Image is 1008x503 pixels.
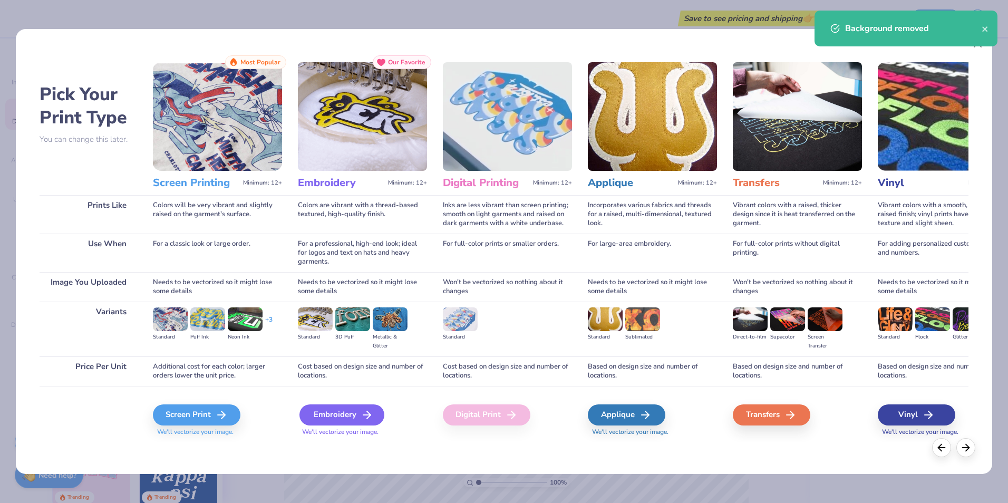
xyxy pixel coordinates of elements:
[153,307,188,331] img: Standard
[443,272,572,302] div: Won't be vectorized so nothing about it changes
[40,356,137,386] div: Price Per Unit
[40,83,137,129] h2: Pick Your Print Type
[733,234,862,272] div: For full-color prints without digital printing.
[878,176,964,190] h3: Vinyl
[298,307,333,331] img: Standard
[388,179,427,187] span: Minimum: 12+
[443,62,572,171] img: Digital Printing
[588,62,717,171] img: Applique
[733,176,819,190] h3: Transfers
[153,272,282,302] div: Needs to be vectorized so it might lose some details
[228,333,263,342] div: Neon Ink
[770,333,805,342] div: Supacolor
[733,62,862,171] img: Transfers
[982,22,989,35] button: close
[299,404,384,425] div: Embroidery
[588,176,674,190] h3: Applique
[878,62,1007,171] img: Vinyl
[733,333,768,342] div: Direct-to-film
[953,333,987,342] div: Glitter
[298,234,427,272] div: For a professional, high-end look; ideal for logos and text on hats and heavy garments.
[733,195,862,234] div: Vibrant colors with a raised, thicker design since it is heat transferred on the garment.
[625,307,660,331] img: Sublimated
[40,272,137,302] div: Image You Uploaded
[823,179,862,187] span: Minimum: 12+
[915,333,950,342] div: Flock
[878,428,1007,437] span: We'll vectorize your image.
[678,179,717,187] span: Minimum: 12+
[190,307,225,331] img: Puff Ink
[588,428,717,437] span: We'll vectorize your image.
[733,307,768,331] img: Direct-to-film
[298,272,427,302] div: Needs to be vectorized so it might lose some details
[915,307,950,331] img: Flock
[153,428,282,437] span: We'll vectorize your image.
[588,404,665,425] div: Applique
[190,333,225,342] div: Puff Ink
[878,333,913,342] div: Standard
[298,428,427,437] span: We'll vectorize your image.
[845,22,982,35] div: Background removed
[40,135,137,144] p: You can change this later.
[335,307,370,331] img: 3D Puff
[40,195,137,234] div: Prints Like
[588,195,717,234] div: Incorporates various fabrics and threads for a raised, multi-dimensional, textured look.
[298,62,427,171] img: Embroidery
[265,315,273,333] div: + 3
[533,179,572,187] span: Minimum: 12+
[240,59,280,66] span: Most Popular
[153,356,282,386] div: Additional cost for each color; larger orders lower the unit price.
[443,307,478,331] img: Standard
[243,179,282,187] span: Minimum: 12+
[443,195,572,234] div: Inks are less vibrant than screen printing; smooth on light garments and raised on dark garments ...
[588,333,623,342] div: Standard
[588,234,717,272] div: For large-area embroidery.
[443,234,572,272] div: For full-color prints or smaller orders.
[388,59,425,66] span: Our Favorite
[770,307,805,331] img: Supacolor
[878,307,913,331] img: Standard
[298,333,333,342] div: Standard
[153,195,282,234] div: Colors will be very vibrant and slightly raised on the garment's surface.
[443,333,478,342] div: Standard
[588,272,717,302] div: Needs to be vectorized so it might lose some details
[228,307,263,331] img: Neon Ink
[40,302,137,356] div: Variants
[298,176,384,190] h3: Embroidery
[373,333,408,351] div: Metallic & Glitter
[373,307,408,331] img: Metallic & Glitter
[878,195,1007,234] div: Vibrant colors with a smooth, slightly raised finish; vinyl prints have a consistent texture and ...
[153,404,240,425] div: Screen Print
[953,307,987,331] img: Glitter
[878,272,1007,302] div: Needs to be vectorized so it might lose some details
[808,333,842,351] div: Screen Transfer
[878,356,1007,386] div: Based on design size and number of locations.
[878,234,1007,272] div: For adding personalized custom names and numbers.
[443,404,530,425] div: Digital Print
[298,195,427,234] div: Colors are vibrant with a thread-based textured, high-quality finish.
[625,333,660,342] div: Sublimated
[443,356,572,386] div: Cost based on design size and number of locations.
[40,234,137,272] div: Use When
[733,272,862,302] div: Won't be vectorized so nothing about it changes
[443,176,529,190] h3: Digital Printing
[733,404,810,425] div: Transfers
[298,356,427,386] div: Cost based on design size and number of locations.
[808,307,842,331] img: Screen Transfer
[733,356,862,386] div: Based on design size and number of locations.
[588,307,623,331] img: Standard
[153,176,239,190] h3: Screen Printing
[153,62,282,171] img: Screen Printing
[878,404,955,425] div: Vinyl
[153,234,282,272] div: For a classic look or large order.
[153,333,188,342] div: Standard
[968,179,1007,187] span: Minimum: 12+
[335,333,370,342] div: 3D Puff
[588,356,717,386] div: Based on design size and number of locations.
